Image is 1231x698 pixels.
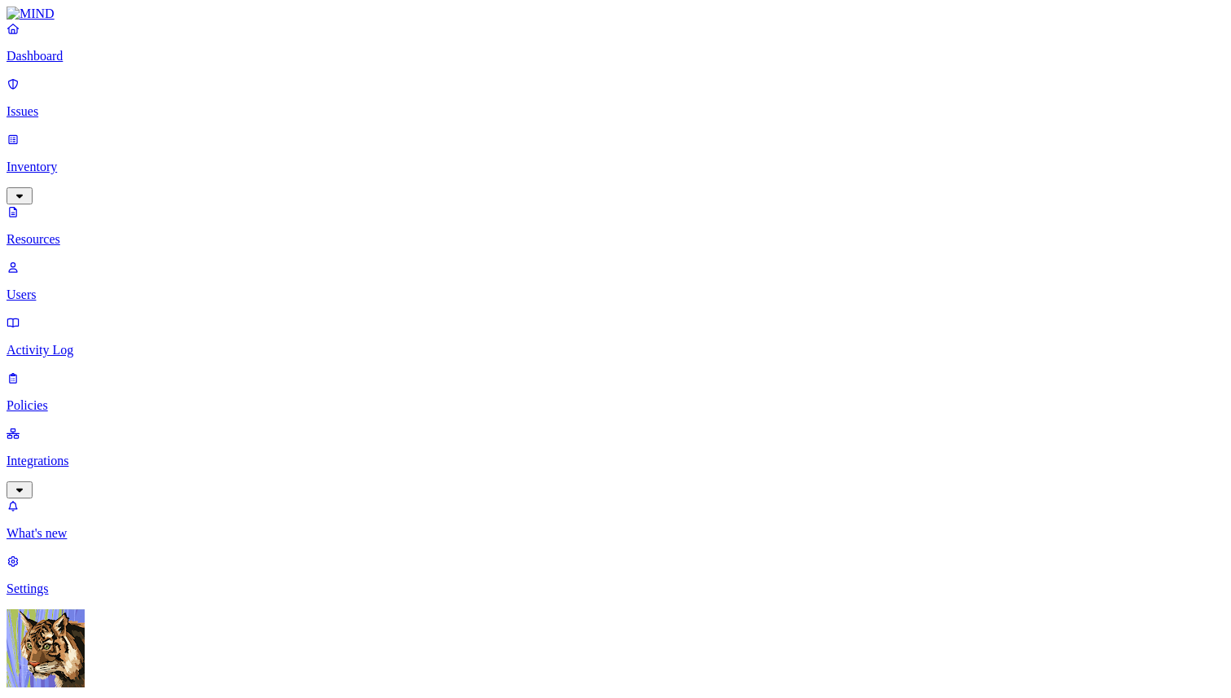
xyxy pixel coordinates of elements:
p: Activity Log [7,343,1224,358]
p: Resources [7,232,1224,247]
p: Policies [7,398,1224,413]
p: Issues [7,104,1224,119]
a: Integrations [7,426,1224,496]
a: Activity Log [7,315,1224,358]
a: Inventory [7,132,1224,202]
a: Resources [7,204,1224,247]
p: Integrations [7,454,1224,468]
a: Users [7,260,1224,302]
a: Issues [7,77,1224,119]
p: Settings [7,582,1224,596]
a: Settings [7,554,1224,596]
p: What's new [7,526,1224,541]
p: Inventory [7,160,1224,174]
img: MIND [7,7,55,21]
a: Policies [7,371,1224,413]
p: Dashboard [7,49,1224,64]
p: Users [7,288,1224,302]
a: What's new [7,498,1224,541]
a: MIND [7,7,1224,21]
img: Vivek Menon [7,609,85,687]
a: Dashboard [7,21,1224,64]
